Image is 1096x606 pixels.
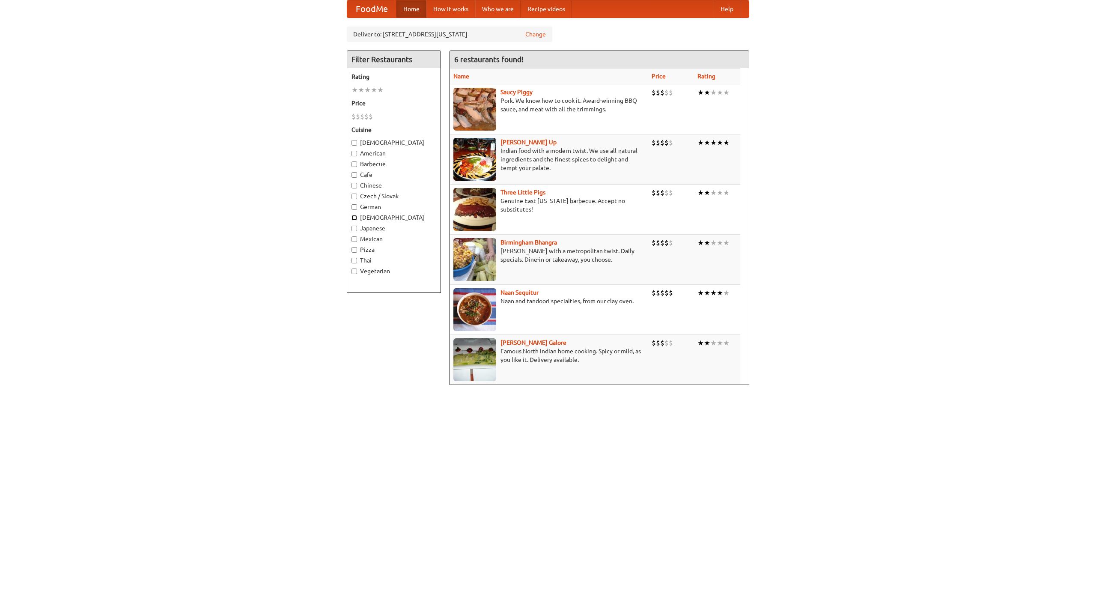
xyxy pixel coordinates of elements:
[351,236,357,242] input: Mexican
[710,88,717,97] li: ★
[717,88,723,97] li: ★
[356,112,360,121] li: $
[710,238,717,248] li: ★
[669,188,673,197] li: $
[652,188,656,197] li: $
[351,204,357,210] input: German
[697,138,704,147] li: ★
[710,288,717,298] li: ★
[664,238,669,248] li: $
[723,138,730,147] li: ★
[351,99,436,107] h5: Price
[669,338,673,348] li: $
[717,138,723,147] li: ★
[453,247,645,264] p: [PERSON_NAME] with a metropolitan twist. Daily specials. Dine-in or takeaway, you choose.
[717,288,723,298] li: ★
[371,85,377,95] li: ★
[351,125,436,134] h5: Cuisine
[704,288,710,298] li: ★
[351,224,436,233] label: Japanese
[656,288,660,298] li: $
[351,226,357,231] input: Japanese
[669,288,673,298] li: $
[669,238,673,248] li: $
[351,112,356,121] li: $
[669,138,673,147] li: $
[660,88,664,97] li: $
[717,338,723,348] li: ★
[351,183,357,188] input: Chinese
[660,138,664,147] li: $
[704,238,710,248] li: ★
[360,112,364,121] li: $
[364,112,369,121] li: $
[704,188,710,197] li: ★
[454,55,524,63] ng-pluralize: 6 restaurants found!
[656,238,660,248] li: $
[525,30,546,39] a: Change
[704,88,710,97] li: ★
[351,215,357,221] input: [DEMOGRAPHIC_DATA]
[652,138,656,147] li: $
[351,72,436,81] h5: Rating
[500,239,557,246] a: Birmingham Bhangra
[351,170,436,179] label: Cafe
[369,112,373,121] li: $
[453,188,496,231] img: littlepigs.jpg
[714,0,740,18] a: Help
[377,85,384,95] li: ★
[652,288,656,298] li: $
[347,0,396,18] a: FoodMe
[453,297,645,305] p: Naan and tandoori specialties, from our clay oven.
[453,338,496,381] img: currygalore.jpg
[500,289,539,296] a: Naan Sequitur
[351,138,436,147] label: [DEMOGRAPHIC_DATA]
[723,88,730,97] li: ★
[453,238,496,281] img: bhangra.jpg
[697,88,704,97] li: ★
[351,203,436,211] label: German
[500,89,533,96] a: Saucy Piggy
[453,197,645,214] p: Genuine East [US_STATE] barbecue. Accept no substitutes!
[351,267,436,275] label: Vegetarian
[652,73,666,80] a: Price
[669,88,673,97] li: $
[704,338,710,348] li: ★
[717,188,723,197] li: ★
[660,288,664,298] li: $
[500,139,557,146] b: [PERSON_NAME] Up
[500,339,566,346] b: [PERSON_NAME] Galore
[697,238,704,248] li: ★
[351,235,436,243] label: Mexican
[652,238,656,248] li: $
[351,181,436,190] label: Chinese
[351,194,357,199] input: Czech / Slovak
[351,256,436,265] label: Thai
[723,238,730,248] li: ★
[500,189,545,196] a: Three Little Pigs
[351,247,357,253] input: Pizza
[664,338,669,348] li: $
[426,0,475,18] a: How it works
[660,188,664,197] li: $
[364,85,371,95] li: ★
[710,138,717,147] li: ★
[697,73,715,80] a: Rating
[704,138,710,147] li: ★
[351,161,357,167] input: Barbecue
[351,192,436,200] label: Czech / Slovak
[453,138,496,181] img: curryup.jpg
[652,88,656,97] li: $
[347,27,552,42] div: Deliver to: [STREET_ADDRESS][US_STATE]
[351,213,436,222] label: [DEMOGRAPHIC_DATA]
[660,238,664,248] li: $
[351,160,436,168] label: Barbecue
[652,338,656,348] li: $
[697,188,704,197] li: ★
[396,0,426,18] a: Home
[697,288,704,298] li: ★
